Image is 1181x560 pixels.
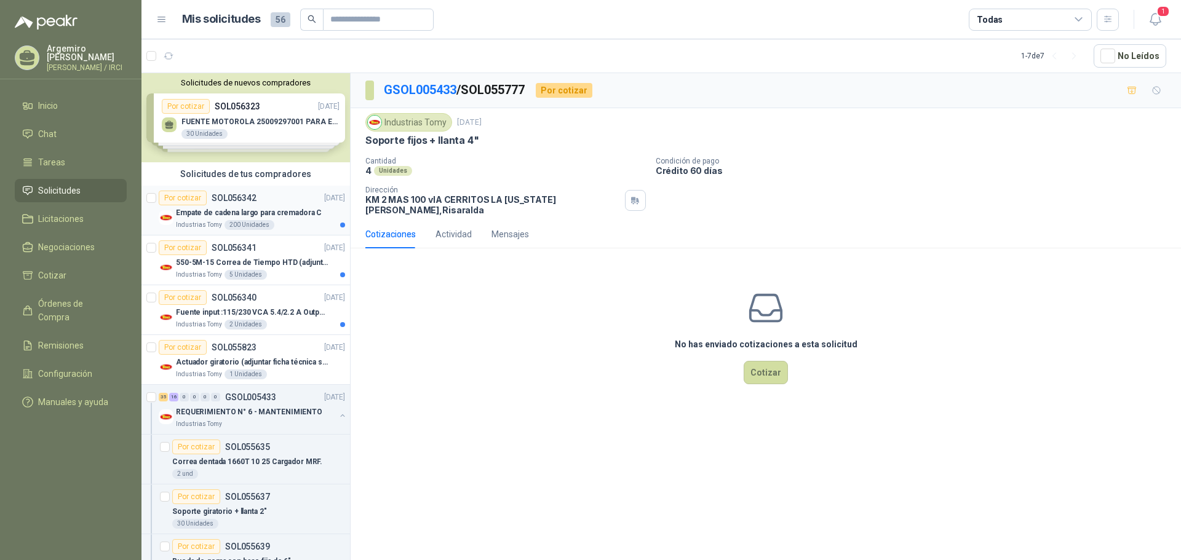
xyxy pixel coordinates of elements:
[212,343,256,352] p: SOL055823
[225,220,274,230] div: 200 Unidades
[212,243,256,252] p: SOL056341
[365,165,372,176] p: 4
[141,335,350,385] a: Por cotizarSOL055823[DATE] Company LogoActuador giratorio (adjuntar ficha técnica si es diferente...
[38,367,92,381] span: Configuración
[384,81,526,100] p: / SOL055777
[212,293,256,302] p: SOL056340
[141,435,350,484] a: Por cotizarSOL055635Correa dentada 1660T 10 25 Cargador MRF.2 und
[176,220,222,230] p: Industrias Tomy
[365,194,620,215] p: KM 2 MAS 100 vIA CERRITOS LA [US_STATE] [PERSON_NAME] , Risaralda
[146,78,345,87] button: Solicitudes de nuevos compradores
[47,64,127,71] p: [PERSON_NAME] / IRCI
[38,156,65,169] span: Tareas
[368,116,381,129] img: Company Logo
[172,469,198,479] div: 2 und
[324,242,345,254] p: [DATE]
[15,362,127,385] a: Configuración
[159,340,207,355] div: Por cotizar
[176,207,322,219] p: Empate de cadena largo para cremadora C
[159,191,207,205] div: Por cotizar
[15,207,127,231] a: Licitaciones
[324,342,345,353] p: [DATE]
[675,337,857,351] h3: No has enviado cotizaciones a esta solicitud
[211,393,220,401] div: 0
[271,12,290,27] span: 56
[159,390,348,429] a: 35 16 0 0 0 0 GSOL005433[DATE] Company LogoREQUERIMIENTO N° 6 - MANTENIMIENTOIndustrias Tomy
[1094,44,1166,68] button: No Leídos
[1156,6,1170,17] span: 1
[324,192,345,204] p: [DATE]
[656,165,1176,176] p: Crédito 60 días
[159,409,173,424] img: Company Logo
[180,393,189,401] div: 0
[15,15,78,30] img: Logo peakr
[15,122,127,146] a: Chat
[15,264,127,287] a: Cotizar
[365,134,479,147] p: Soporte fijos + llanta 4"
[141,235,350,285] a: Por cotizarSOL056341[DATE] Company Logo550-5M-15 Correa de Tiempo HTD (adjuntar ficha y /o imagen...
[159,210,173,225] img: Company Logo
[176,270,222,280] p: Industrias Tomy
[47,44,127,61] p: Argemiro [PERSON_NAME]
[384,82,456,97] a: GSOL005433
[176,406,322,418] p: REQUERIMIENTO N° 6 - MANTENIMIENTO
[15,390,127,414] a: Manuales y ayuda
[225,443,270,451] p: SOL055635
[1021,46,1084,66] div: 1 - 7 de 7
[172,440,220,454] div: Por cotizar
[225,270,267,280] div: 5 Unidades
[38,127,57,141] span: Chat
[324,392,345,403] p: [DATE]
[172,489,220,504] div: Por cotizar
[38,395,108,409] span: Manuales y ayuda
[744,361,788,384] button: Cotizar
[15,235,127,259] a: Negociaciones
[182,10,261,28] h1: Mis solicitudes
[225,393,276,401] p: GSOL005433
[176,357,329,368] p: Actuador giratorio (adjuntar ficha técnica si es diferente a festo)
[435,227,472,241] div: Actividad
[15,179,127,202] a: Solicitudes
[15,94,127,117] a: Inicio
[38,212,84,226] span: Licitaciones
[172,539,220,554] div: Por cotizar
[141,162,350,186] div: Solicitudes de tus compradores
[201,393,210,401] div: 0
[172,456,322,468] p: Correa dentada 1660T 10 25 Cargador MRF.
[141,73,350,162] div: Solicitudes de nuevos compradoresPor cotizarSOL056323[DATE] FUENTE MOTOROLA 25009297001 PARA EP45...
[308,15,316,23] span: search
[457,117,482,128] p: [DATE]
[225,492,270,501] p: SOL055637
[176,307,329,318] p: Fuente input :115/230 VCA 5.4/2.2 A Output: 24 VDC 10 A 47-63 Hz
[491,227,529,241] div: Mensajes
[225,542,270,551] p: SOL055639
[225,320,267,329] div: 2 Unidades
[212,194,256,202] p: SOL056342
[38,297,115,324] span: Órdenes de Compra
[159,290,207,305] div: Por cotizar
[176,257,329,269] p: 550-5M-15 Correa de Tiempo HTD (adjuntar ficha y /o imagenes)
[324,292,345,304] p: [DATE]
[365,227,416,241] div: Cotizaciones
[977,13,1003,26] div: Todas
[38,269,66,282] span: Cotizar
[141,484,350,534] a: Por cotizarSOL055637Soporte giratorio + llanta 2"30 Unidades
[159,310,173,325] img: Company Logo
[38,184,81,197] span: Solicitudes
[365,186,620,194] p: Dirección
[176,369,222,379] p: Industrias Tomy
[1144,9,1166,31] button: 1
[172,506,267,518] p: Soporte giratorio + llanta 2"
[15,334,127,357] a: Remisiones
[169,393,178,401] div: 16
[374,166,412,176] div: Unidades
[159,393,168,401] div: 35
[176,320,222,329] p: Industrias Tomy
[15,151,127,174] a: Tareas
[365,113,452,132] div: Industrias Tomy
[365,157,646,165] p: Cantidad
[159,240,207,255] div: Por cotizar
[141,285,350,335] a: Por cotizarSOL056340[DATE] Company LogoFuente input :115/230 VCA 5.4/2.2 A Output: 24 VDC 10 A 47...
[159,260,173,275] img: Company Logo
[159,360,173,374] img: Company Logo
